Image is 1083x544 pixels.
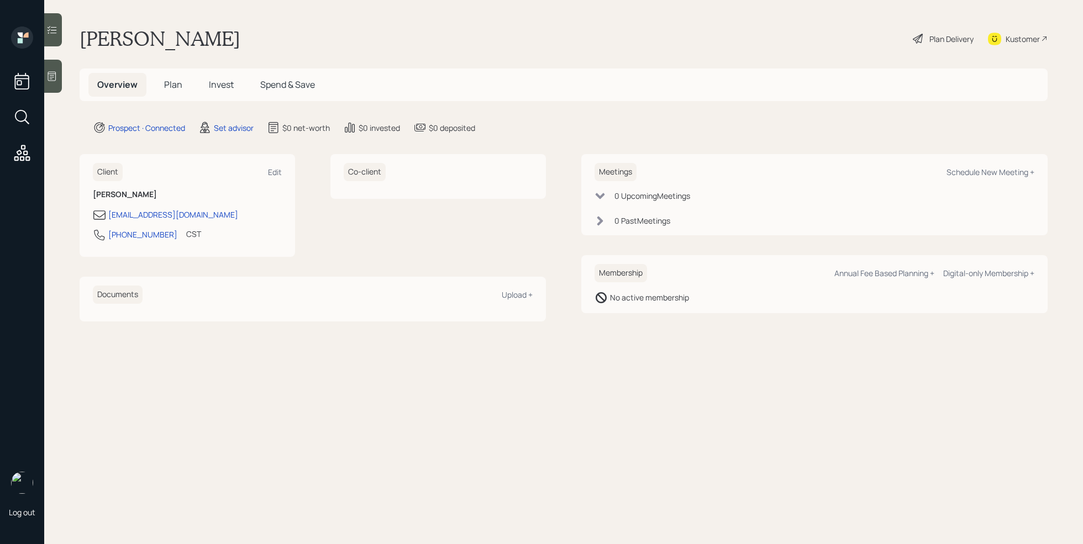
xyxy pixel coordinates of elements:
[614,215,670,226] div: 0 Past Meeting s
[502,289,533,300] div: Upload +
[108,209,238,220] div: [EMAIL_ADDRESS][DOMAIN_NAME]
[108,122,185,134] div: Prospect · Connected
[1006,33,1040,45] div: Kustomer
[209,78,234,91] span: Invest
[929,33,974,45] div: Plan Delivery
[595,264,647,282] h6: Membership
[11,472,33,494] img: retirable_logo.png
[614,190,690,202] div: 0 Upcoming Meeting s
[947,167,1034,177] div: Schedule New Meeting +
[595,163,637,181] h6: Meetings
[164,78,182,91] span: Plan
[359,122,400,134] div: $0 invested
[943,268,1034,278] div: Digital-only Membership +
[97,78,138,91] span: Overview
[108,229,177,240] div: [PHONE_NUMBER]
[260,78,315,91] span: Spend & Save
[93,190,282,199] h6: [PERSON_NAME]
[268,167,282,177] div: Edit
[834,268,934,278] div: Annual Fee Based Planning +
[344,163,386,181] h6: Co-client
[9,507,35,517] div: Log out
[214,122,254,134] div: Set advisor
[93,163,123,181] h6: Client
[429,122,475,134] div: $0 deposited
[93,286,143,304] h6: Documents
[610,292,689,303] div: No active membership
[80,27,240,51] h1: [PERSON_NAME]
[186,228,201,240] div: CST
[282,122,330,134] div: $0 net-worth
